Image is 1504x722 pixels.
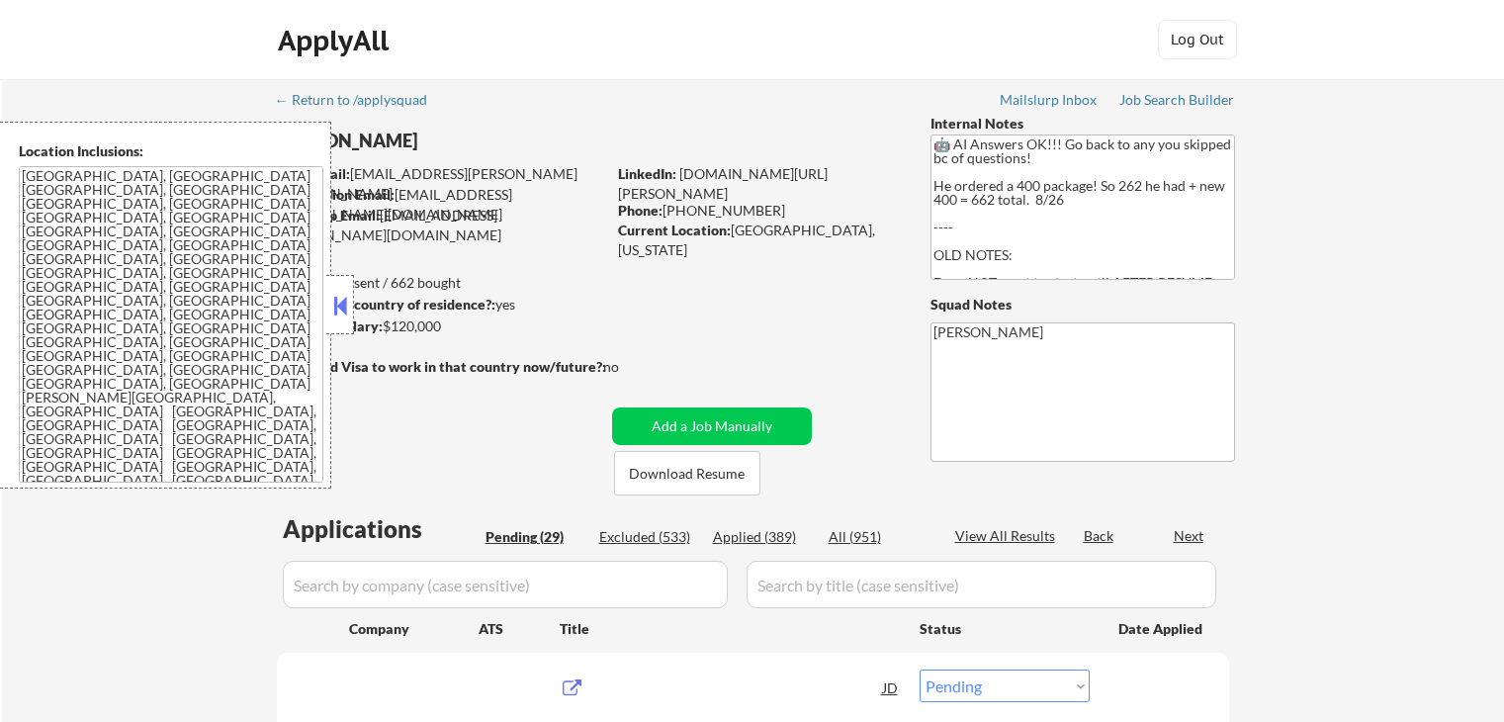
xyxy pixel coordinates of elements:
strong: LinkedIn: [618,165,676,182]
div: Date Applied [1118,619,1205,639]
button: Add a Job Manually [612,407,812,445]
div: Status [920,610,1090,646]
div: All (951) [829,527,928,547]
input: Search by company (case sensitive) [283,561,728,608]
a: ← Return to /applysquad [275,92,446,112]
div: Internal Notes [930,114,1235,134]
div: View All Results [955,526,1061,546]
div: Title [560,619,901,639]
div: Excluded (533) [599,527,698,547]
a: [DOMAIN_NAME][URL][PERSON_NAME] [618,165,828,202]
button: Download Resume [614,451,760,496]
div: Company [349,619,479,639]
div: [PERSON_NAME] [277,129,683,153]
a: Job Search Builder [1119,92,1235,112]
div: [EMAIL_ADDRESS][PERSON_NAME][DOMAIN_NAME] [277,206,605,244]
div: 389 sent / 662 bought [276,273,605,293]
div: Applied (389) [713,527,812,547]
div: Mailslurp Inbox [1000,93,1099,107]
div: Location Inclusions: [19,141,323,161]
strong: Phone: [618,202,663,219]
div: [EMAIL_ADDRESS][PERSON_NAME][DOMAIN_NAME] [278,185,605,224]
div: Squad Notes [930,295,1235,315]
div: ATS [479,619,560,639]
strong: Can work in country of residence?: [276,296,495,313]
div: ← Return to /applysquad [275,93,446,107]
div: Job Search Builder [1119,93,1235,107]
div: ApplyAll [278,24,395,57]
div: no [603,357,660,377]
a: Mailslurp Inbox [1000,92,1099,112]
div: Applications [283,517,479,541]
div: [GEOGRAPHIC_DATA], [US_STATE] [618,221,898,259]
strong: Current Location: [618,222,731,238]
div: yes [276,295,599,315]
div: Pending (29) [486,527,584,547]
div: $120,000 [276,316,605,336]
button: Log Out [1158,20,1237,59]
div: JD [881,670,901,705]
div: [PHONE_NUMBER] [618,201,898,221]
div: [EMAIL_ADDRESS][PERSON_NAME][DOMAIN_NAME] [278,164,605,203]
strong: Will need Visa to work in that country now/future?: [277,358,606,375]
div: Next [1174,526,1205,546]
div: Back [1084,526,1115,546]
input: Search by title (case sensitive) [747,561,1216,608]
